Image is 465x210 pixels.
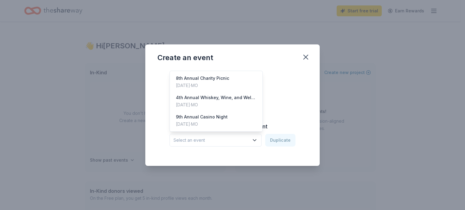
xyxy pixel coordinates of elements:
div: 9th Annual Casino Night [176,113,228,121]
div: [DATE] · MO [176,121,228,128]
div: 4th Annual Whiskey, Wine, and Welcome Home [176,94,256,101]
div: [DATE] · MO [176,82,229,89]
div: 8th Annual Charity Picnic [176,75,229,82]
span: Select an event [173,137,249,144]
button: Select an event [170,134,262,147]
div: Select an event [170,71,263,132]
div: [DATE] · MO [176,101,256,108]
